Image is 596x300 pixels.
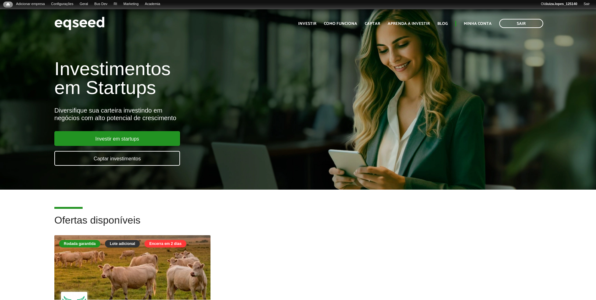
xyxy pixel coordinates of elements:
[48,2,77,7] a: Configurações
[324,22,357,26] a: Como funciona
[111,2,120,7] a: RI
[142,2,163,7] a: Academia
[54,131,180,146] a: Investir em startups
[499,19,543,28] a: Sair
[6,2,10,7] span: Início
[54,59,343,97] h1: Investimentos em Startups
[145,240,186,247] div: Encerra em 2 dias
[388,22,430,26] a: Aprenda a investir
[76,2,91,7] a: Geral
[546,2,577,6] strong: luiza.lopes_125140
[91,2,111,7] a: Bus Dev
[464,22,492,26] a: Minha conta
[120,2,142,7] a: Marketing
[54,215,542,235] h2: Ofertas disponíveis
[365,22,380,26] a: Captar
[54,151,180,166] a: Captar investimentos
[13,2,48,7] a: Adicionar empresa
[105,240,140,247] div: Lote adicional
[3,2,13,8] a: Início
[580,2,593,7] a: Sair
[54,15,105,32] img: EqSeed
[59,240,100,247] div: Rodada garantida
[298,22,316,26] a: Investir
[538,2,580,7] a: Oláluiza.lopes_125140
[437,22,448,26] a: Blog
[54,107,343,122] div: Diversifique sua carteira investindo em negócios com alto potencial de crescimento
